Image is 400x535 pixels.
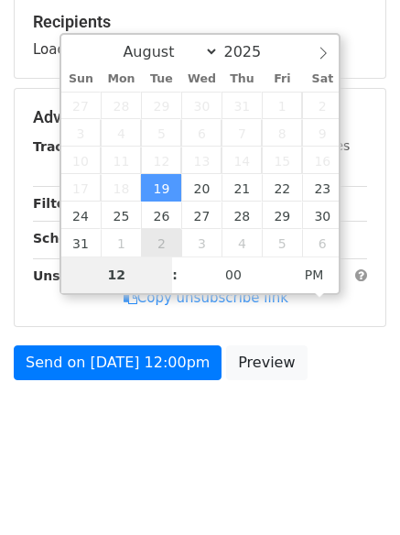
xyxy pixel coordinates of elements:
span: August 9, 2025 [302,119,342,147]
span: Click to toggle [289,257,340,293]
span: July 31, 2025 [222,92,262,119]
span: August 23, 2025 [302,174,342,202]
span: Thu [222,73,262,85]
span: August 13, 2025 [181,147,222,174]
iframe: Chat Widget [308,447,400,535]
span: August 3, 2025 [61,119,102,147]
span: September 5, 2025 [262,229,302,257]
span: August 17, 2025 [61,174,102,202]
span: August 8, 2025 [262,119,302,147]
span: August 26, 2025 [141,202,181,229]
a: Copy unsubscribe link [124,289,288,306]
h5: Advanced [33,107,367,127]
span: August 5, 2025 [141,119,181,147]
span: Fri [262,73,302,85]
input: Hour [61,257,173,293]
span: Wed [181,73,222,85]
strong: Filters [33,196,80,211]
a: Preview [226,345,307,380]
span: September 2, 2025 [141,229,181,257]
span: September 4, 2025 [222,229,262,257]
span: July 28, 2025 [101,92,141,119]
input: Minute [178,257,289,293]
span: August 16, 2025 [302,147,342,174]
span: August 10, 2025 [61,147,102,174]
span: August 14, 2025 [222,147,262,174]
strong: Schedule [33,231,99,246]
span: August 15, 2025 [262,147,302,174]
a: Send on [DATE] 12:00pm [14,345,222,380]
span: July 27, 2025 [61,92,102,119]
span: August 2, 2025 [302,92,342,119]
span: August 6, 2025 [181,119,222,147]
span: : [172,257,178,293]
span: August 24, 2025 [61,202,102,229]
span: August 21, 2025 [222,174,262,202]
span: August 31, 2025 [61,229,102,257]
span: September 6, 2025 [302,229,342,257]
span: August 7, 2025 [222,119,262,147]
span: September 1, 2025 [101,229,141,257]
span: September 3, 2025 [181,229,222,257]
span: August 29, 2025 [262,202,302,229]
span: July 29, 2025 [141,92,181,119]
span: August 18, 2025 [101,174,141,202]
strong: Unsubscribe [33,268,123,283]
span: Sun [61,73,102,85]
span: August 4, 2025 [101,119,141,147]
span: July 30, 2025 [181,92,222,119]
span: August 1, 2025 [262,92,302,119]
input: Year [219,43,285,60]
span: August 25, 2025 [101,202,141,229]
span: Tue [141,73,181,85]
span: August 22, 2025 [262,174,302,202]
span: August 27, 2025 [181,202,222,229]
span: August 11, 2025 [101,147,141,174]
span: Sat [302,73,342,85]
div: Loading... [33,12,367,60]
span: August 20, 2025 [181,174,222,202]
span: August 30, 2025 [302,202,342,229]
span: Mon [101,73,141,85]
span: August 28, 2025 [222,202,262,229]
h5: Recipients [33,12,367,32]
strong: Tracking [33,139,94,154]
span: August 19, 2025 [141,174,181,202]
span: August 12, 2025 [141,147,181,174]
